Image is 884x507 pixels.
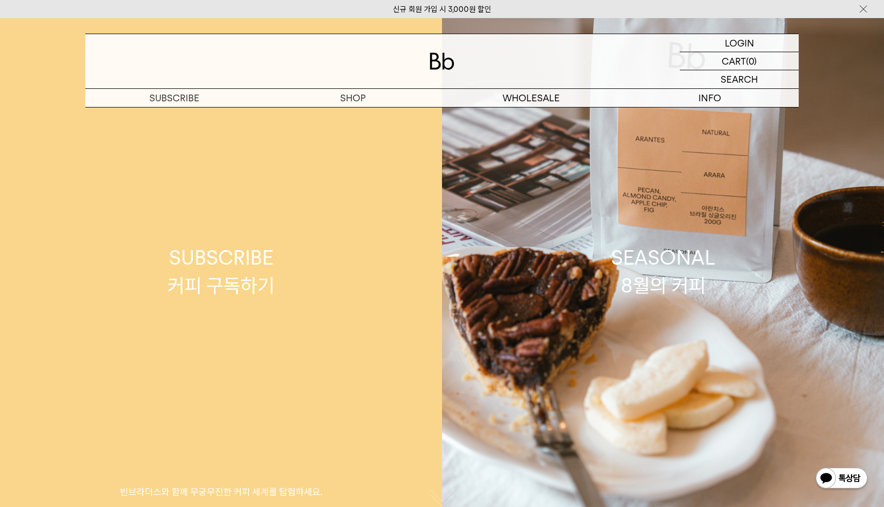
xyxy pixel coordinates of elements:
[430,53,454,70] img: 로고
[680,52,799,70] a: CART (0)
[264,89,442,107] a: SHOP
[611,244,715,299] div: SEASONAL 8월의 커피
[722,52,746,70] p: CART
[85,89,264,107] a: SUBSCRIBE
[393,5,491,14] a: 신규 회원 가입 시 3,000원 할인
[442,89,620,107] p: WHOLESALE
[721,70,758,88] p: SEARCH
[815,467,868,491] img: 카카오톡 채널 1:1 채팅 버튼
[725,34,754,52] p: LOGIN
[746,52,757,70] p: (0)
[167,244,275,299] div: SUBSCRIBE 커피 구독하기
[620,89,799,107] p: INFO
[680,34,799,52] a: LOGIN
